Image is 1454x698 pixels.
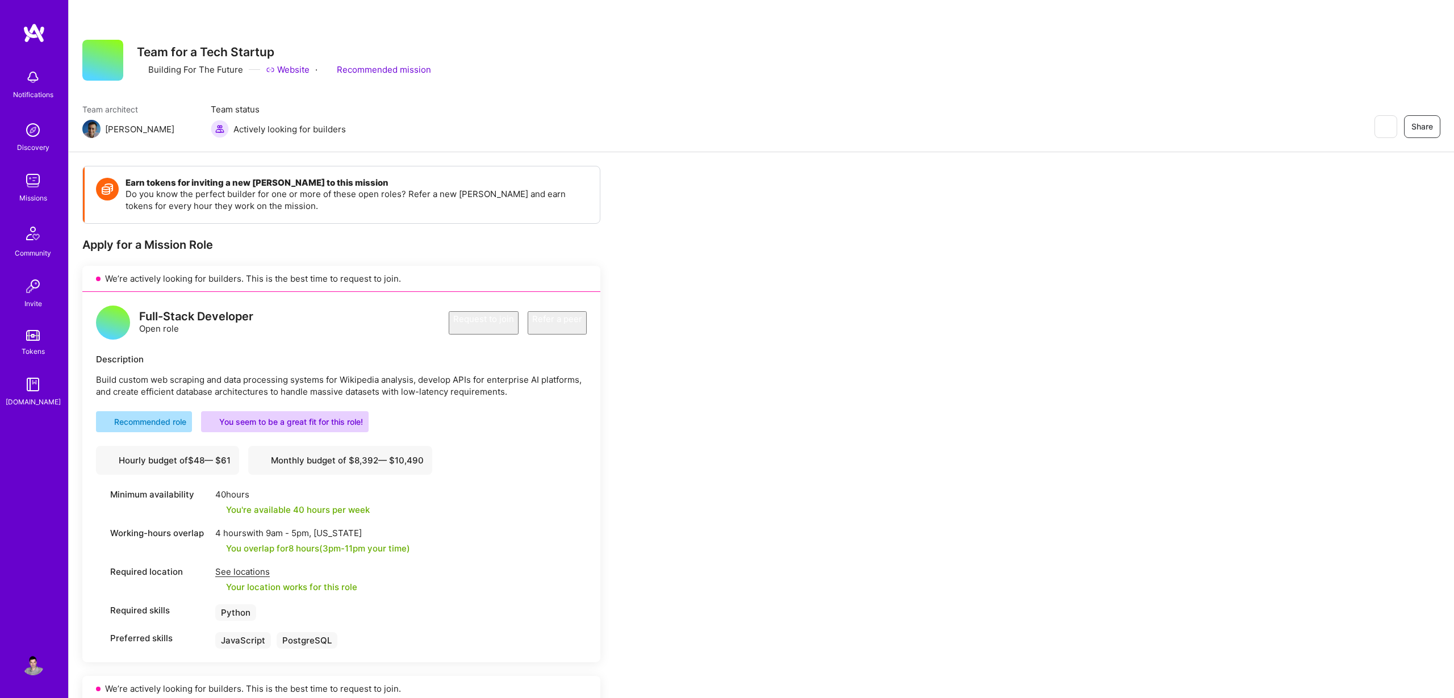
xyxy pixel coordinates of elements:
[323,65,332,74] i: icon PurpleRibbon
[315,64,317,76] div: ·
[449,311,519,335] button: Request to join
[23,23,45,43] img: logo
[105,123,174,135] div: [PERSON_NAME]
[102,418,110,426] i: icon RecommendedBadge
[277,632,337,649] div: PostgreSQL
[215,583,224,591] i: icon Check
[19,220,47,247] img: Community
[211,120,229,138] img: Actively looking for builders
[126,178,588,188] h4: Earn tokens for inviting a new [PERSON_NAME] to this mission
[137,64,243,76] div: Building For The Future
[137,45,431,59] h3: Team for a Tech Startup
[211,103,346,115] span: Team status
[96,488,210,500] div: Minimum availability
[82,103,188,115] span: Team architect
[19,653,47,675] a: User Avatar
[215,505,224,514] i: icon Check
[266,64,310,76] a: Website
[207,416,363,428] div: You seem to be a great fit for this role!
[24,298,42,310] div: Invite
[82,266,600,292] div: We’re actively looking for builders. This is the best time to request to join.
[257,456,265,465] i: icon Cash
[215,504,370,516] div: You're available 40 hours per week
[22,275,44,298] img: Invite
[13,89,53,101] div: Notifications
[323,543,365,554] span: 3pm - 11pm
[105,456,113,465] i: icon Cash
[126,188,588,212] p: Do you know the perfect builder for one or more of these open roles? Refer a new [PERSON_NAME] an...
[96,567,105,576] i: icon Location
[22,119,44,141] img: discovery
[22,345,45,357] div: Tokens
[82,120,101,138] img: Team Architect
[22,169,44,192] img: teamwork
[96,353,587,365] div: Description
[323,64,431,76] div: Recommended mission
[215,566,357,578] div: See locations
[215,527,410,539] div: 4 hours with [US_STATE]
[137,65,146,74] i: icon CompanyGray
[22,653,44,675] img: User Avatar
[179,124,188,133] i: icon Mail
[22,373,44,396] img: guide book
[264,528,314,538] span: 9am - 5pm ,
[207,418,215,426] i: icon PurpleStar
[233,123,346,135] span: Actively looking for builders
[1404,115,1440,138] button: Share
[96,634,105,642] i: icon Tag
[19,192,47,204] div: Missions
[215,488,370,500] div: 40 hours
[102,416,186,428] div: Recommended role
[96,529,105,537] i: icon World
[1411,121,1433,132] span: Share
[15,247,51,259] div: Community
[96,566,210,578] div: Required location
[96,606,105,615] i: icon Tag
[226,542,410,554] div: You overlap for 8 hours ( your time)
[6,396,61,408] div: [DOMAIN_NAME]
[26,330,40,341] img: tokens
[215,604,256,621] div: Python
[105,454,231,466] div: Hourly budget of $ 48 — $ 61
[82,237,600,252] div: Apply for a Mission Role
[17,141,49,153] div: Discovery
[139,311,253,323] div: Full-Stack Developer
[96,490,105,499] i: icon Clock
[96,604,210,616] div: Required skills
[1381,122,1390,131] i: icon EyeClosed
[96,374,587,398] p: Build custom web scraping and data processing systems for Wikipedia analysis, develop APIs for en...
[215,544,224,553] i: icon Check
[528,311,587,335] button: Refer a peer
[139,311,253,335] div: Open role
[96,178,119,200] img: Token icon
[215,581,357,593] div: Your location works for this role
[96,632,210,644] div: Preferred skills
[22,66,44,89] img: bell
[215,632,271,649] div: JavaScript
[257,454,424,466] div: Monthly budget of $ 8,392 — $ 10,490
[96,527,210,539] div: Working-hours overlap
